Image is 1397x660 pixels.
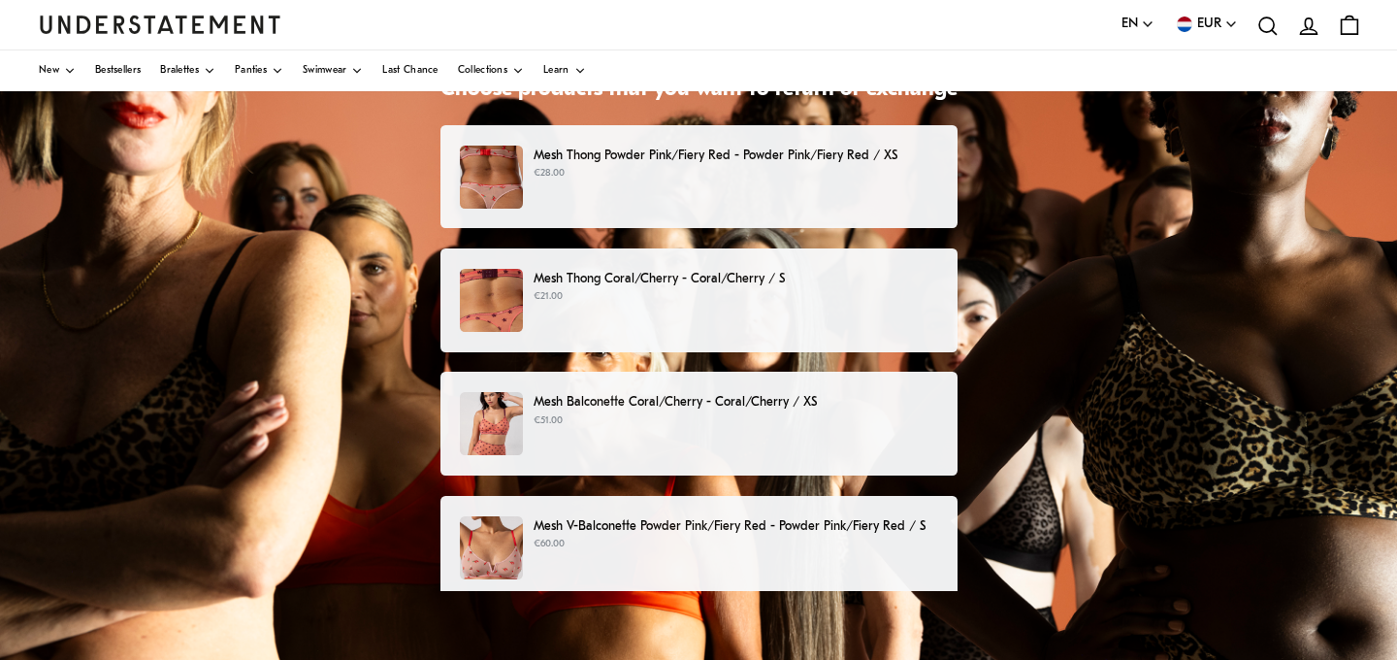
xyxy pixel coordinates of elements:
[39,66,59,76] span: New
[95,66,141,76] span: Bestsellers
[460,269,523,332] img: 189_246cc00b-718c-4c3a-83aa-836e3b6b3429.jpg
[460,516,523,579] img: PCME-BRA-028-4_a48d5ad8-3fbb-4e3f-a37f-bddcc5b749fb.jpg
[543,50,586,91] a: Learn
[160,66,199,76] span: Bralettes
[534,537,937,552] p: €60.00
[543,66,569,76] span: Learn
[534,166,937,181] p: €28.00
[160,50,215,91] a: Bralettes
[235,50,283,91] a: Panties
[39,50,76,91] a: New
[382,50,438,91] a: Last Chance
[534,269,937,289] p: Mesh Thong Coral/Cherry - Coral/Cherry / S
[235,66,267,76] span: Panties
[534,146,937,166] p: Mesh Thong Powder Pink/Fiery Red - Powder Pink/Fiery Red / XS
[1174,14,1238,35] button: EUR
[460,392,523,455] img: CCME-BRA-017_cd5667aa-dff4-462f-8027-d3ef62175b9f.jpg
[303,66,346,76] span: Swimwear
[95,50,141,91] a: Bestsellers
[39,16,281,33] a: Understatement Homepage
[1197,14,1221,35] span: EUR
[1121,14,1154,35] button: EN
[1121,14,1138,35] span: EN
[303,50,363,91] a: Swimwear
[460,146,523,209] img: PCME-STR-004-3.jpg
[534,289,937,305] p: €21.00
[534,413,937,429] p: €51.00
[458,50,524,91] a: Collections
[382,66,438,76] span: Last Chance
[534,392,937,412] p: Mesh Balconette Coral/Cherry - Coral/Cherry / XS
[534,516,937,537] p: Mesh V-Balconette Powder Pink/Fiery Red - Powder Pink/Fiery Red / S
[458,66,507,76] span: Collections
